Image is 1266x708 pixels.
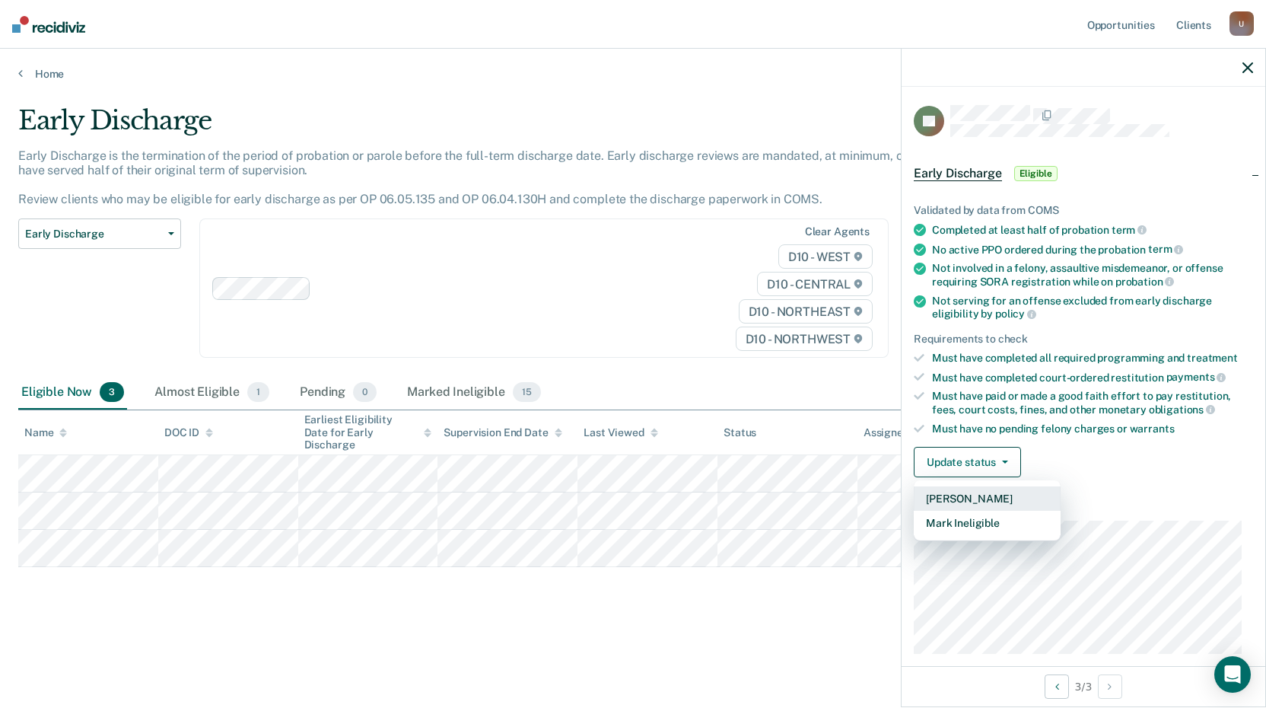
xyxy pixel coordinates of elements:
[995,308,1036,320] span: policy
[247,382,269,402] span: 1
[1187,352,1238,364] span: treatment
[1229,11,1254,36] div: U
[724,426,756,439] div: Status
[914,333,1253,346] div: Requirements to check
[932,262,1253,288] div: Not involved in a felony, assaultive misdemeanor, or offense requiring SORA registration while on
[739,299,873,324] span: D10 - NORTHEAST
[24,426,67,439] div: Name
[805,225,870,238] div: Clear agents
[12,16,85,33] img: Recidiviz
[1166,371,1226,383] span: payments
[18,105,968,148] div: Early Discharge
[404,376,543,410] div: Marked Ineligible
[932,371,1253,384] div: Must have completed court-ordered restitution
[736,327,873,351] span: D10 - NORTHWEST
[584,426,657,439] div: Last Viewed
[18,148,963,207] p: Early Discharge is the termination of the period of probation or parole before the full-term disc...
[1045,675,1069,699] button: Previous Opportunity
[864,426,935,439] div: Assigned to
[914,486,1061,511] button: [PERSON_NAME]
[932,295,1253,321] div: Not serving for an offense excluded from early discharge eligibility by
[353,382,377,402] span: 0
[1098,675,1122,699] button: Next Opportunity
[1214,656,1251,693] div: Open Intercom Messenger
[100,382,124,402] span: 3
[902,666,1265,706] div: 3 / 3
[914,447,1021,477] button: Update status
[444,426,561,439] div: Supervision End Date
[914,204,1253,217] div: Validated by data from COMS
[932,243,1253,257] div: No active PPO ordered during the probation
[164,426,213,439] div: DOC ID
[932,223,1253,237] div: Completed at least half of probation
[932,390,1253,416] div: Must have paid or made a good faith effort to pay restitution, fees, court costs, fines, and othe...
[297,376,380,410] div: Pending
[914,166,1002,181] span: Early Discharge
[151,376,272,410] div: Almost Eligible
[932,352,1253,365] div: Must have completed all required programming and
[757,272,873,296] span: D10 - CENTRAL
[914,511,1061,535] button: Mark Ineligible
[902,149,1265,198] div: Early DischargeEligible
[1115,276,1175,288] span: probation
[25,228,162,241] span: Early Discharge
[1112,224,1147,236] span: term
[1130,423,1175,435] span: warrants
[914,502,1253,515] dt: Supervision
[513,382,541,402] span: 15
[1014,166,1058,181] span: Eligible
[18,67,1248,81] a: Home
[1149,403,1215,416] span: obligations
[304,413,432,451] div: Earliest Eligibility Date for Early Discharge
[18,376,127,410] div: Eligible Now
[1148,243,1183,255] span: term
[778,244,873,269] span: D10 - WEST
[932,423,1253,435] div: Must have no pending felony charges or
